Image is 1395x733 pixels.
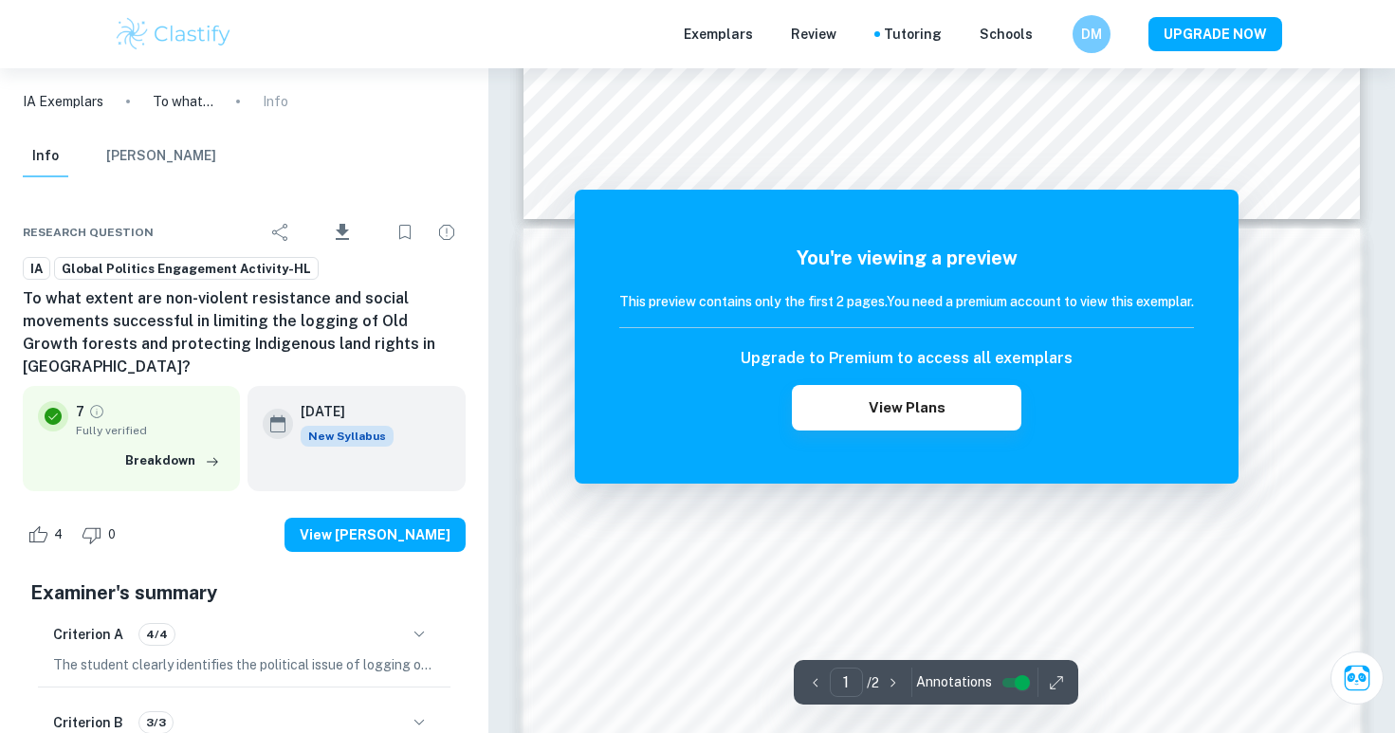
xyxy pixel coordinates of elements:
[120,447,225,475] button: Breakdown
[23,91,103,112] a: IA Exemplars
[1148,17,1282,51] button: UPGRADE NOW
[153,91,213,112] p: To what extent are non-violent resistance and social movements successful in limiting the logging...
[53,654,435,675] p: The student clearly identifies the political issue of logging old-growth forests and its impact o...
[53,712,123,733] h6: Criterion B
[44,525,73,544] span: 4
[23,287,466,378] h6: To what extent are non-violent resistance and social movements successful in limiting the logging...
[884,24,942,45] a: Tutoring
[792,385,1021,431] button: View Plans
[1080,24,1102,45] h6: DM
[139,626,174,643] span: 4/4
[980,24,1033,45] a: Schools
[741,347,1073,370] h6: Upgrade to Premium to access all exemplars
[139,714,173,731] span: 3/3
[23,520,73,550] div: Like
[791,24,836,45] p: Review
[53,624,123,645] h6: Criterion A
[619,291,1194,312] h6: This preview contains only the first 2 pages. You need a premium account to view this exemplar.
[24,260,49,279] span: IA
[262,213,300,251] div: Share
[88,403,105,420] a: Grade fully verified
[301,426,394,447] div: Starting from the May 2026 session, the Global Politics Engagement Activity requirements have cha...
[114,15,234,53] img: Clastify logo
[30,578,458,607] h5: Examiner's summary
[916,672,992,692] span: Annotations
[1073,15,1110,53] button: DM
[98,525,126,544] span: 0
[301,401,378,422] h6: [DATE]
[867,672,879,693] p: / 2
[106,136,216,177] button: [PERSON_NAME]
[301,426,394,447] span: New Syllabus
[619,244,1194,272] h5: You're viewing a preview
[428,213,466,251] div: Report issue
[1331,651,1384,705] button: Ask Clai
[23,136,68,177] button: Info
[76,422,225,439] span: Fully verified
[55,260,318,279] span: Global Politics Engagement Activity-HL
[303,208,382,257] div: Download
[23,257,50,281] a: IA
[285,518,466,552] button: View [PERSON_NAME]
[54,257,319,281] a: Global Politics Engagement Activity-HL
[263,91,288,112] p: Info
[76,401,84,422] p: 7
[23,224,154,241] span: Research question
[77,520,126,550] div: Dislike
[386,213,424,251] div: Bookmark
[1048,29,1057,39] button: Help and Feedback
[684,24,753,45] p: Exemplars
